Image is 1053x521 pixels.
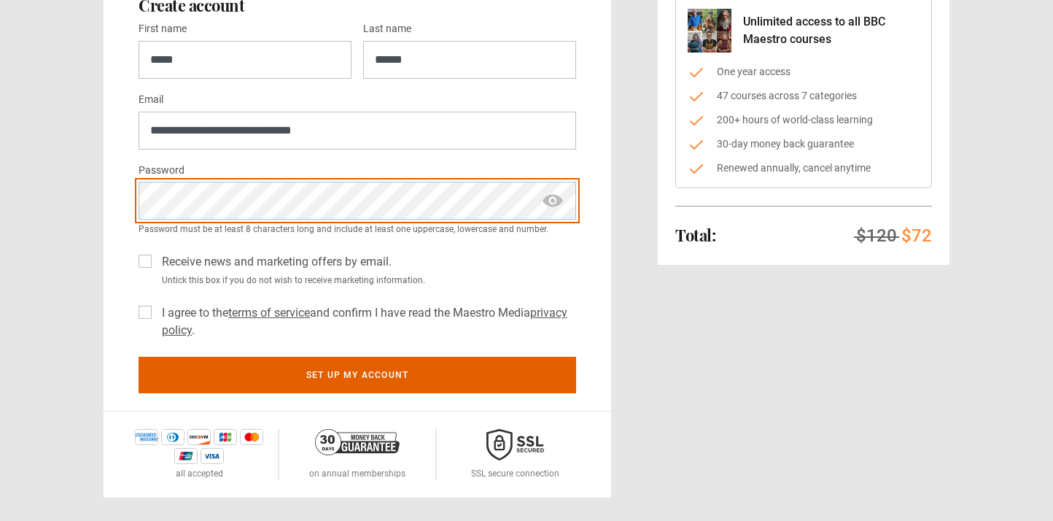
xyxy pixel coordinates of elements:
[201,448,224,464] img: visa
[156,274,576,287] small: Untick this box if you do not wish to receive marketing information.
[174,448,198,464] img: unionpay
[688,136,920,152] li: 30-day money back guarantee
[139,357,576,393] button: Set up my account
[161,429,184,445] img: diners
[856,225,897,246] span: $120
[240,429,263,445] img: mastercard
[688,112,920,128] li: 200+ hours of world-class learning
[187,429,211,445] img: discover
[135,429,158,445] img: amex
[688,161,920,176] li: Renewed annually, cancel anytime
[675,226,715,244] h2: Total:
[541,182,564,220] span: show password
[315,429,400,455] img: 30-day-money-back-guarantee-c866a5dd536ff72a469b.png
[688,88,920,104] li: 47 courses across 7 categories
[139,91,163,109] label: Email
[363,20,411,38] label: Last name
[139,162,184,180] label: Password
[309,467,405,480] p: on annual memberships
[688,64,920,80] li: One year access
[176,467,223,480] p: all accepted
[901,225,932,246] span: $72
[228,306,310,320] a: terms of service
[156,304,576,339] label: I agree to the and confirm I have read the Maestro Media .
[139,223,576,236] small: Password must be at least 8 characters long and include at least one uppercase, lowercase and num...
[156,253,392,271] label: Receive news and marketing offers by email.
[214,429,237,445] img: jcb
[743,13,920,48] p: Unlimited access to all BBC Maestro courses
[139,20,187,38] label: First name
[471,467,559,480] p: SSL secure connection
